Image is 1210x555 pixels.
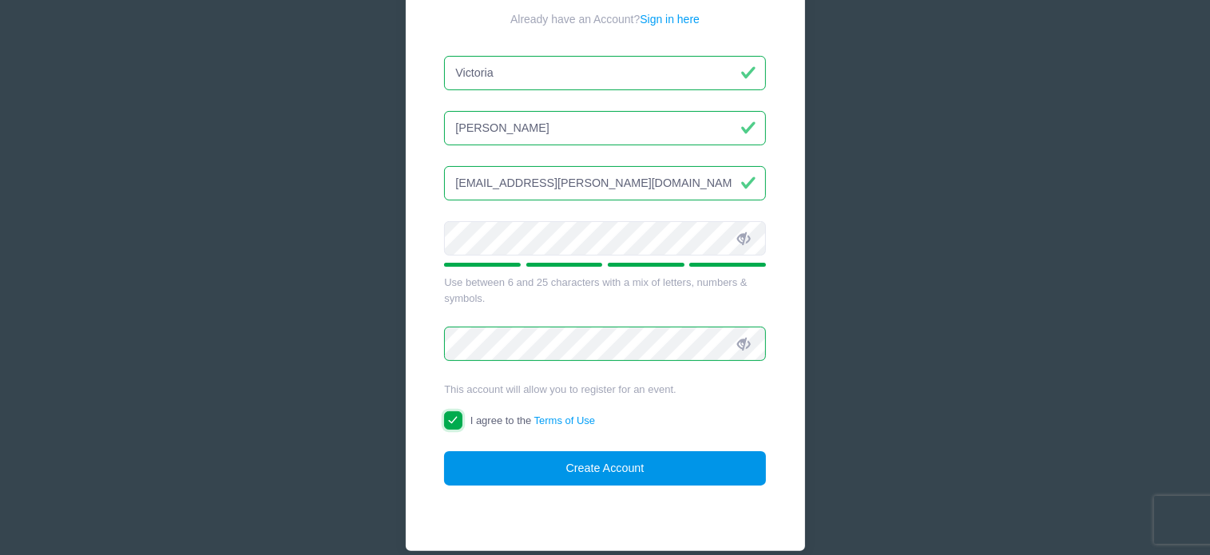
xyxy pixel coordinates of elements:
a: Terms of Use [534,414,596,426]
input: Last Name [444,111,766,145]
div: Use between 6 and 25 characters with a mix of letters, numbers & symbols. [444,275,766,306]
div: Already have an Account? [444,11,766,28]
input: First Name [444,56,766,90]
input: Email [444,166,766,200]
div: This account will allow you to register for an event. [444,382,766,398]
input: I agree to theTerms of Use [444,411,462,430]
button: Create Account [444,451,766,486]
span: I agree to the [470,414,595,426]
a: Sign in here [640,13,700,26]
